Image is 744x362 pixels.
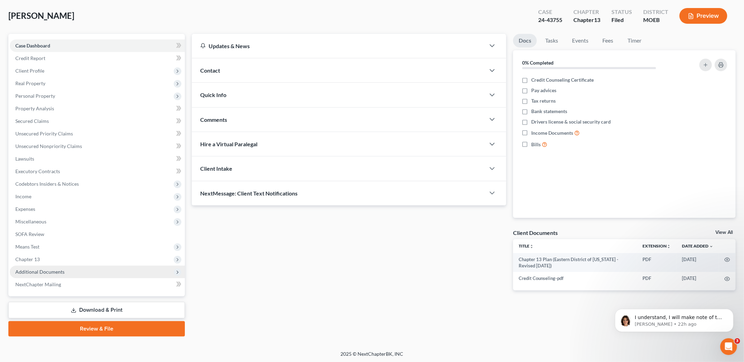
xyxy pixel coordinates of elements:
[611,16,632,24] div: Filed
[15,93,55,99] span: Personal Property
[15,181,79,187] span: Codebtors Insiders & Notices
[15,281,61,287] span: NextChapter Mailing
[10,153,185,165] a: Lawsuits
[709,244,713,249] i: expand_more
[10,127,185,140] a: Unsecured Priority Claims
[10,102,185,115] a: Property Analysis
[8,321,185,337] a: Review & File
[643,8,668,16] div: District
[15,206,35,212] span: Expenses
[15,244,39,250] span: Means Test
[643,16,668,24] div: MOEB
[200,42,477,50] div: Updates & News
[200,67,220,74] span: Contact
[531,118,611,125] span: Drivers license & social security card
[15,68,44,74] span: Client Profile
[679,8,727,24] button: Preview
[15,143,82,149] span: Unsecured Nonpriority Claims
[200,91,226,98] span: Quick Info
[513,253,637,272] td: Chapter 13 Plan (Eastern District of [US_STATE] - Revised [DATE])
[10,228,185,241] a: SOFA Review
[715,230,733,235] a: View All
[10,165,185,178] a: Executory Contracts
[676,272,719,285] td: [DATE]
[529,244,534,249] i: unfold_more
[519,243,534,249] a: Titleunfold_more
[10,278,185,291] a: NextChapter Mailing
[15,231,44,237] span: SOFA Review
[513,229,558,236] div: Client Documents
[15,168,60,174] span: Executory Contracts
[531,108,567,115] span: Bank statements
[637,272,676,285] td: PDF
[522,60,554,66] strong: 0% Completed
[15,80,45,86] span: Real Property
[15,193,31,199] span: Income
[15,118,49,124] span: Secured Claims
[594,16,600,23] span: 13
[15,256,40,262] span: Chapter 13
[637,253,676,272] td: PDF
[10,140,185,153] a: Unsecured Nonpriority Claims
[531,97,556,104] span: Tax returns
[15,105,54,111] span: Property Analysis
[735,338,740,344] span: 3
[15,156,34,162] span: Lawsuits
[531,76,594,83] span: Credit Counseling Certificate
[8,10,74,21] span: [PERSON_NAME]
[531,141,541,148] span: Bills
[513,272,637,285] td: Credit Counseling-pdf
[531,87,556,94] span: Pay advices
[15,219,46,224] span: Miscellaneous
[540,34,564,47] a: Tasks
[538,16,562,24] div: 24-43755
[597,34,619,47] a: Fees
[611,8,632,16] div: Status
[10,52,185,65] a: Credit Report
[573,16,600,24] div: Chapter
[15,55,45,61] span: Credit Report
[531,130,573,136] span: Income Documents
[10,115,185,127] a: Secured Claims
[622,34,647,47] a: Timer
[200,190,298,197] span: NextMessage: Client Text Notifications
[566,34,594,47] a: Events
[604,294,744,343] iframe: Intercom notifications message
[15,269,65,275] span: Additional Documents
[8,302,185,318] a: Download & Print
[15,43,50,49] span: Case Dashboard
[676,253,719,272] td: [DATE]
[720,338,737,355] iframe: Intercom live chat
[200,165,232,172] span: Client Intake
[573,8,600,16] div: Chapter
[642,243,671,249] a: Extensionunfold_more
[200,116,227,123] span: Comments
[667,244,671,249] i: unfold_more
[10,39,185,52] a: Case Dashboard
[682,243,713,249] a: Date Added expand_more
[15,131,73,136] span: Unsecured Priority Claims
[200,141,257,147] span: Hire a Virtual Paralegal
[513,34,537,47] a: Docs
[538,8,562,16] div: Case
